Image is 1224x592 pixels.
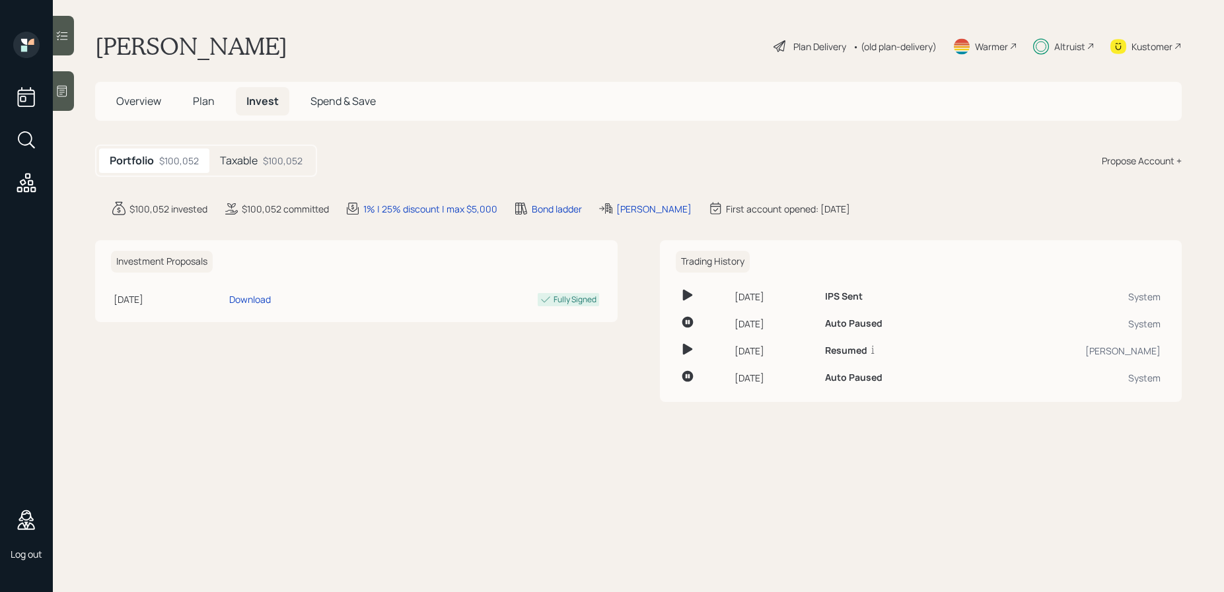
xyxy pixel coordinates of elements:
div: Altruist [1054,40,1085,53]
div: First account opened: [DATE] [726,202,850,216]
div: Plan Delivery [793,40,846,53]
h5: Portfolio [110,154,154,167]
h6: Auto Paused [825,318,882,329]
h6: Investment Proposals [111,251,213,273]
div: [PERSON_NAME] [616,202,692,216]
div: $100,052 [263,154,303,168]
div: System [978,317,1161,331]
span: Spend & Save [310,94,376,108]
div: [DATE] [735,344,814,358]
div: System [978,371,1161,385]
h1: [PERSON_NAME] [95,32,287,61]
div: [DATE] [735,290,814,304]
span: Plan [193,94,215,108]
div: [PERSON_NAME] [978,344,1161,358]
div: Propose Account + [1102,154,1182,168]
div: • (old plan-delivery) [853,40,937,53]
h6: IPS Sent [825,291,863,302]
div: 1% | 25% discount | max $5,000 [363,202,497,216]
h5: Taxable [220,154,258,167]
div: Bond ladder [532,202,582,216]
div: System [978,290,1161,304]
div: Kustomer [1132,40,1172,53]
div: Download [229,292,271,306]
h6: Resumed [825,345,867,356]
div: Warmer [975,40,1008,53]
div: $100,052 [159,154,199,168]
span: Invest [246,94,279,108]
div: $100,052 committed [242,202,329,216]
h6: Trading History [676,251,750,273]
h6: Auto Paused [825,372,882,383]
div: [DATE] [735,371,814,385]
div: [DATE] [114,292,224,306]
div: $100,052 invested [129,202,207,216]
span: Overview [116,94,161,108]
div: Log out [11,548,42,560]
div: Fully Signed [554,294,596,306]
div: [DATE] [735,317,814,331]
